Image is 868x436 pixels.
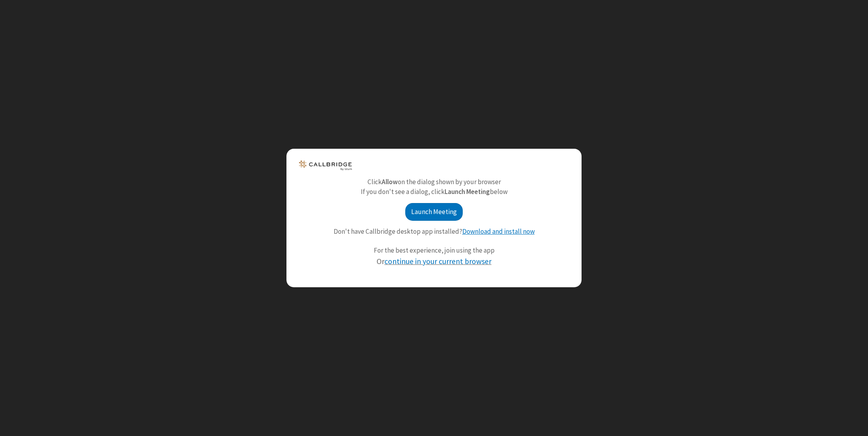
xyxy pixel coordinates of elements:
[405,203,462,221] button: Launch Meeting
[445,187,490,196] b: Launch Meeting
[298,177,570,197] p: Click on the dialog shown by your browser If you don't see a dialog, click below
[462,227,535,236] a: Download and install now
[321,246,547,267] div: For the best experience, join using the app
[382,177,398,186] b: Allow
[384,257,491,266] a: continue in your current browser
[298,227,570,237] p: Don't have Callbridge desktop app installed?
[298,161,353,170] img: logo.png
[327,256,541,267] div: Or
